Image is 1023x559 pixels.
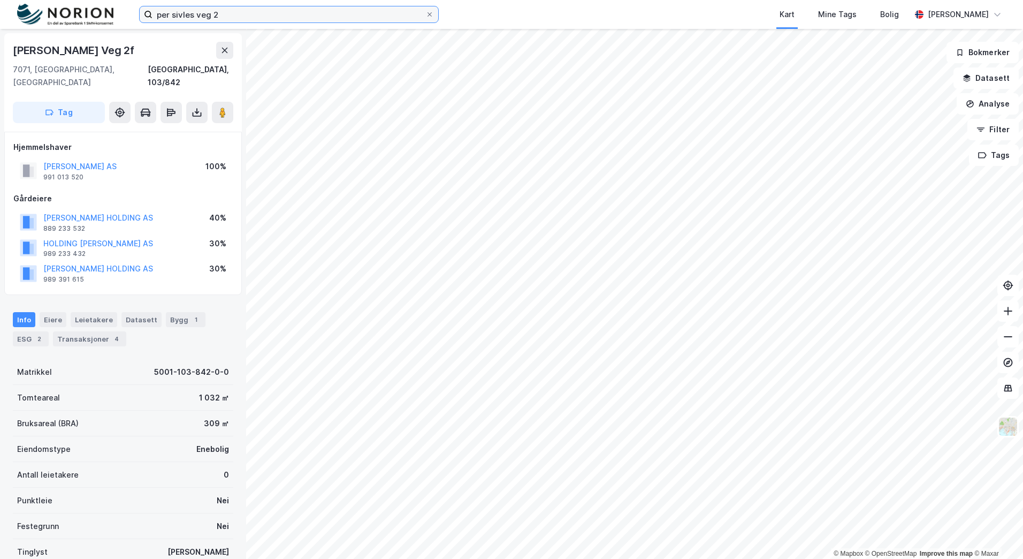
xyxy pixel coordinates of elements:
button: Bokmerker [946,42,1019,63]
div: Tomteareal [17,391,60,404]
button: Filter [967,119,1019,140]
div: [GEOGRAPHIC_DATA], 103/842 [148,63,233,89]
button: Datasett [953,67,1019,89]
div: Transaksjoner [53,331,126,346]
div: Gårdeiere [13,192,233,205]
div: Kontrollprogram for chat [969,508,1023,559]
div: 30% [209,237,226,250]
div: Mine Tags [818,8,857,21]
div: Bruksareal (BRA) [17,417,79,430]
div: Punktleie [17,494,52,507]
div: 5001-103-842-0-0 [154,366,229,379]
a: Mapbox [834,550,863,557]
div: Tinglyst [17,546,48,558]
img: norion-logo.80e7a08dc31c2e691866.png [17,4,113,26]
div: 889 233 532 [43,224,85,233]
div: 989 233 432 [43,250,86,258]
div: Bygg [166,312,205,327]
div: Antall leietakere [17,469,79,481]
div: Enebolig [196,443,229,456]
div: 1 032 ㎡ [199,391,229,404]
div: Bolig [880,8,899,21]
div: 991 013 520 [43,173,83,182]
div: ESG [13,331,49,346]
iframe: Chat Widget [969,508,1023,559]
div: 40% [209,211,226,224]
div: 30% [209,262,226,275]
div: [PERSON_NAME] [928,8,989,21]
a: OpenStreetMap [865,550,917,557]
div: Festegrunn [17,520,59,533]
div: Eiendomstype [17,443,71,456]
a: Improve this map [920,550,973,557]
div: Hjemmelshaver [13,141,233,154]
div: Kart [780,8,795,21]
button: Tag [13,102,105,123]
button: Tags [969,145,1019,166]
input: Søk på adresse, matrikkel, gårdeiere, leietakere eller personer [152,6,425,22]
div: 2 [34,334,44,344]
div: 989 391 615 [43,275,84,284]
div: [PERSON_NAME] [167,546,229,558]
div: Matrikkel [17,366,52,379]
div: [PERSON_NAME] Veg 2f [13,42,136,59]
div: 1 [190,314,201,325]
div: 4 [111,334,122,344]
div: Eiere [40,312,66,327]
img: Z [998,417,1018,437]
div: Nei [217,494,229,507]
div: 7071, [GEOGRAPHIC_DATA], [GEOGRAPHIC_DATA] [13,63,148,89]
button: Analyse [957,93,1019,115]
div: 309 ㎡ [204,417,229,430]
div: Datasett [121,312,162,327]
div: Nei [217,520,229,533]
div: 0 [224,469,229,481]
div: Leietakere [71,312,117,327]
div: Info [13,312,35,327]
div: 100% [205,160,226,173]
